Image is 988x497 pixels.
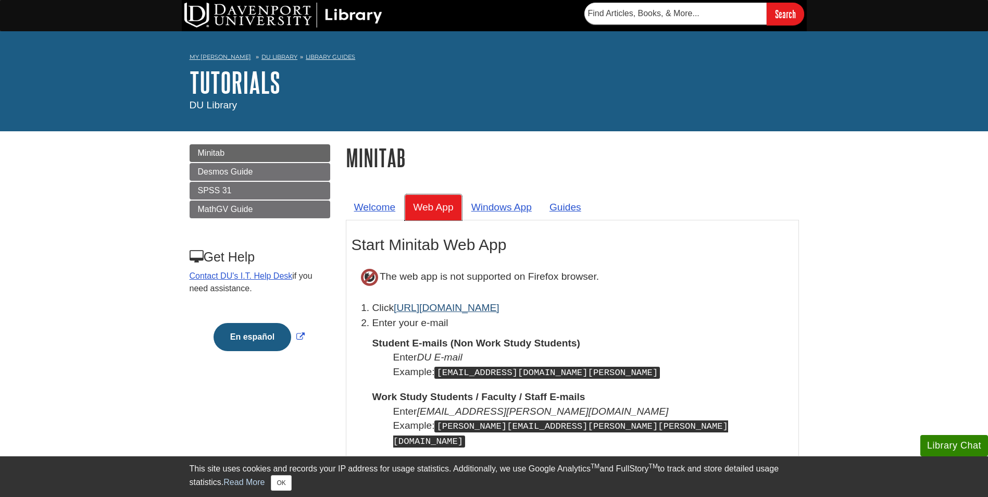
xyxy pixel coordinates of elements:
[346,144,799,171] h1: Minitab
[394,302,499,313] a: [URL][DOMAIN_NAME]
[261,53,297,60] a: DU Library
[190,201,330,218] a: MathGV Guide
[393,420,728,448] kbd: [PERSON_NAME][EMAIL_ADDRESS][PERSON_NAME][PERSON_NAME][DOMAIN_NAME]
[352,236,793,254] h2: Start Minitab Web App
[271,475,291,491] button: Close
[214,323,291,351] button: En español
[920,435,988,456] button: Library Chat
[372,316,793,331] p: Enter your e-mail
[190,53,251,61] a: My [PERSON_NAME]
[184,3,382,28] img: DU Library
[190,66,280,98] a: Tutorials
[584,3,804,25] form: Searches DU Library's articles, books, and more
[372,301,793,316] li: Click
[190,270,329,295] p: if you need assistance.
[198,205,253,214] span: MathGV Guide
[584,3,767,24] input: Find Articles, Books, & More...
[190,144,330,162] a: Minitab
[649,463,658,470] sup: TM
[190,182,330,200] a: SPSS 31
[190,463,799,491] div: This site uses cookies and records your IP address for usage statistics. Additionally, we use Goo...
[190,271,293,280] a: Contact DU's I.T. Help Desk
[352,259,793,295] p: The web app is not supported on Firefox browser.
[463,194,540,220] a: Windows App
[198,186,232,195] span: SPSS 31
[190,250,329,265] h3: Get Help
[190,50,799,67] nav: breadcrumb
[417,406,668,417] i: [EMAIL_ADDRESS][PERSON_NAME][DOMAIN_NAME]
[393,404,793,449] dd: Enter Example:
[346,194,404,220] a: Welcome
[541,194,590,220] a: Guides
[190,163,330,181] a: Desmos Guide
[198,167,253,176] span: Desmos Guide
[211,332,307,341] a: Link opens in new window
[417,352,462,363] i: DU E-mail
[190,100,237,110] span: DU Library
[190,144,330,369] div: Guide Page Menu
[372,336,793,350] dt: Student E-mails (Non Work Study Students)
[434,367,660,379] kbd: [EMAIL_ADDRESS][DOMAIN_NAME][PERSON_NAME]
[306,53,355,60] a: Library Guides
[767,3,804,25] input: Search
[223,478,265,487] a: Read More
[372,390,793,404] dt: Work Study Students / Faculty / Staff E-mails
[198,148,225,157] span: Minitab
[591,463,599,470] sup: TM
[393,350,793,379] dd: Enter Example:
[405,194,462,220] a: Web App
